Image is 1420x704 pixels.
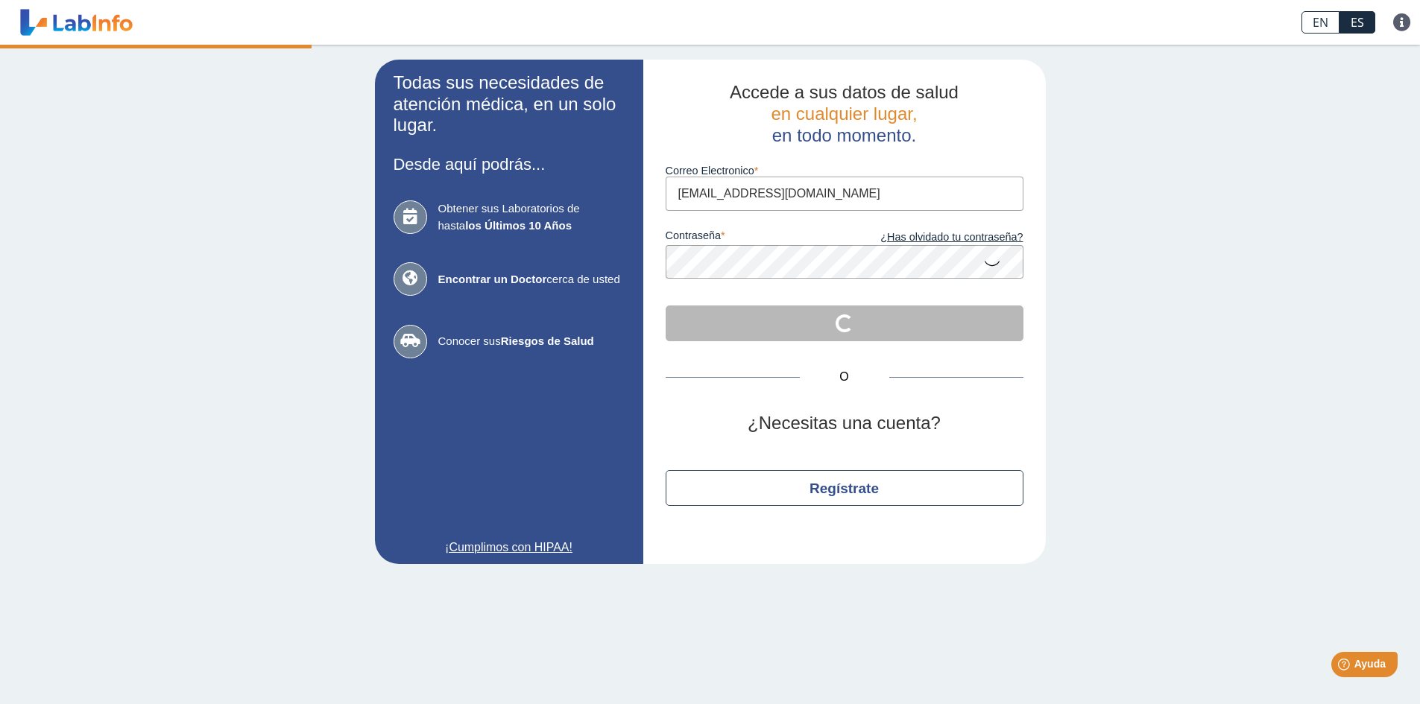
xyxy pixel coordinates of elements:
b: Riesgos de Salud [501,334,594,347]
a: ¿Has olvidado tu contraseña? [845,229,1023,246]
a: ¡Cumplimos con HIPAA! [394,539,625,556]
span: cerca de usted [438,271,625,288]
button: Regístrate [666,470,1023,506]
a: ES [1339,11,1375,34]
label: Correo Electronico [666,165,1023,177]
a: EN [1301,11,1339,34]
span: en cualquier lugar, [771,104,917,124]
span: Conocer sus [438,333,625,350]
h2: ¿Necesitas una cuenta? [666,413,1023,434]
span: O [800,368,889,386]
span: Obtener sus Laboratorios de hasta [438,200,625,234]
label: contraseña [666,229,845,246]
b: Encontrar un Doctor [438,273,547,285]
h3: Desde aquí podrás... [394,155,625,174]
h2: Todas sus necesidades de atención médica, en un solo lugar. [394,72,625,136]
span: Accede a sus datos de salud [730,82,959,102]
span: en todo momento. [772,125,916,145]
iframe: Help widget launcher [1287,646,1404,688]
b: los Últimos 10 Años [465,219,572,232]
